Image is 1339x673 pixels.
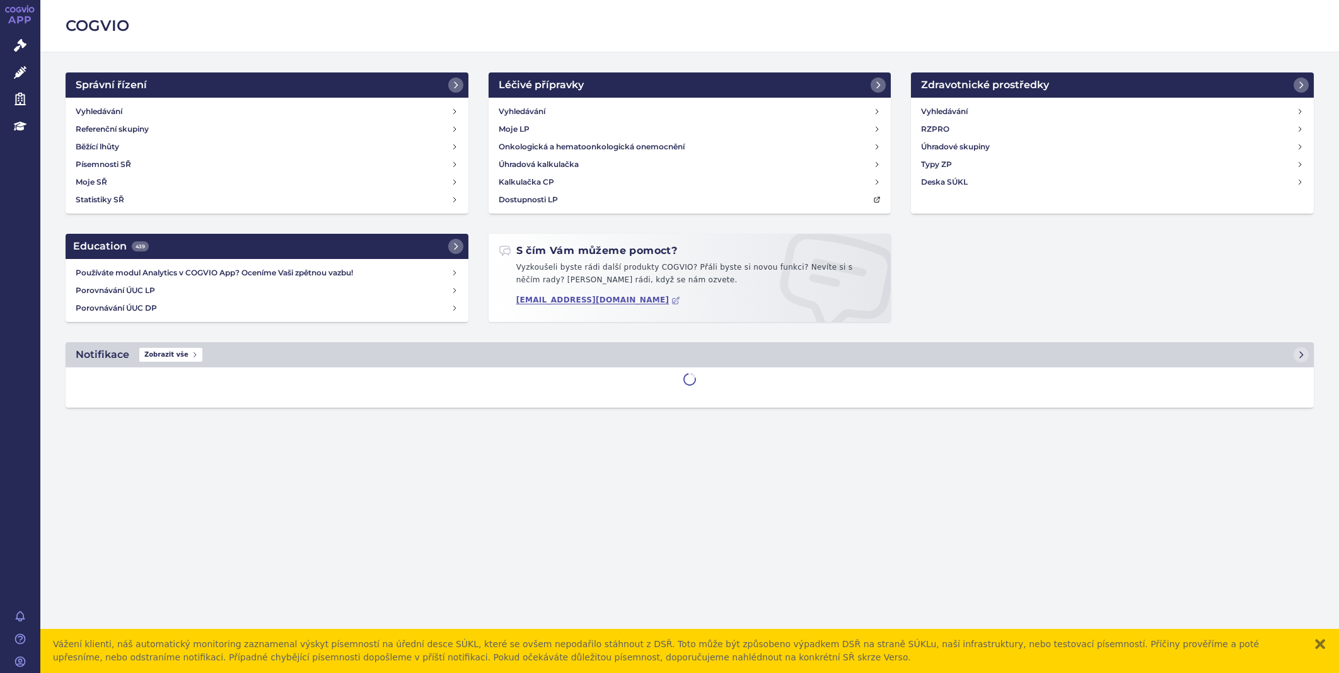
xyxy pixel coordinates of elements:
[71,138,463,156] a: Běžící lhůty
[916,156,1309,173] a: Typy ZP
[71,120,463,138] a: Referenční skupiny
[66,342,1314,367] a: NotifikaceZobrazit vše
[921,158,952,171] h4: Typy ZP
[76,176,107,188] h4: Moje SŘ
[53,638,1301,664] div: Vážení klienti, náš automatický monitoring zaznamenal výskyt písemností na úřední desce SÚKL, kte...
[916,103,1309,120] a: Vyhledávání
[494,120,886,138] a: Moje LP
[76,141,119,153] h4: Běžící lhůty
[499,193,558,206] h4: Dostupnosti LP
[71,103,463,120] a: Vyhledávání
[66,15,1314,37] h2: COGVIO
[494,156,886,173] a: Úhradová kalkulačka
[921,141,990,153] h4: Úhradové skupiny
[489,72,891,98] a: Léčivé přípravky
[132,241,149,251] span: 439
[1314,638,1326,650] button: zavřít
[76,123,149,135] h4: Referenční skupiny
[76,267,451,279] h4: Používáte modul Analytics v COGVIO App? Oceníme Vaši zpětnou vazbu!
[921,105,968,118] h4: Vyhledávání
[71,191,463,209] a: Statistiky SŘ
[71,264,463,282] a: Používáte modul Analytics v COGVIO App? Oceníme Vaši zpětnou vazbu!
[76,302,451,314] h4: Porovnávání ÚUC DP
[499,141,685,153] h4: Onkologická a hematoonkologická onemocnění
[494,191,886,209] a: Dostupnosti LP
[66,234,468,259] a: Education439
[911,72,1314,98] a: Zdravotnické prostředky
[76,105,122,118] h4: Vyhledávání
[494,173,886,191] a: Kalkulačka CP
[516,296,681,305] a: [EMAIL_ADDRESS][DOMAIN_NAME]
[71,156,463,173] a: Písemnosti SŘ
[494,103,886,120] a: Vyhledávání
[76,347,129,362] h2: Notifikace
[916,138,1309,156] a: Úhradové skupiny
[76,78,147,93] h2: Správní řízení
[499,262,881,291] p: Vyzkoušeli byste rádi další produkty COGVIO? Přáli byste si novou funkci? Nevíte si s něčím rady?...
[921,78,1049,93] h2: Zdravotnické prostředky
[499,78,584,93] h2: Léčivé přípravky
[71,299,463,317] a: Porovnávání ÚUC DP
[73,239,149,254] h2: Education
[76,193,124,206] h4: Statistiky SŘ
[916,120,1309,138] a: RZPRO
[499,105,545,118] h4: Vyhledávání
[494,138,886,156] a: Onkologická a hematoonkologická onemocnění
[499,244,678,258] h2: S čím Vám můžeme pomoct?
[499,176,554,188] h4: Kalkulačka CP
[139,348,202,362] span: Zobrazit vše
[921,123,949,135] h4: RZPRO
[71,282,463,299] a: Porovnávání ÚUC LP
[76,158,131,171] h4: Písemnosti SŘ
[71,173,463,191] a: Moje SŘ
[499,158,579,171] h4: Úhradová kalkulačka
[916,173,1309,191] a: Deska SÚKL
[76,284,451,297] h4: Porovnávání ÚUC LP
[66,72,468,98] a: Správní řízení
[921,176,968,188] h4: Deska SÚKL
[499,123,530,135] h4: Moje LP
